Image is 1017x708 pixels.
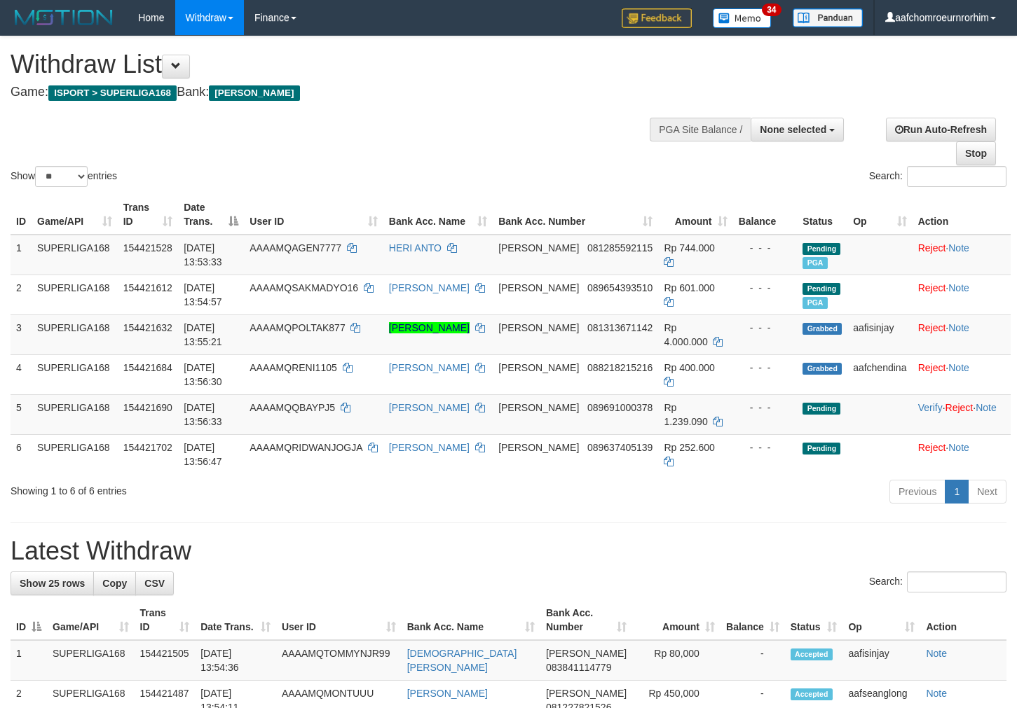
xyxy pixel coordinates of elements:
td: SUPERLIGA168 [32,394,118,434]
td: 154421505 [135,640,196,681]
span: 154421528 [123,242,172,254]
label: Show entries [11,166,117,187]
a: Verify [918,402,943,413]
a: CSV [135,571,174,595]
td: · [913,434,1011,474]
div: - - - [739,361,792,375]
span: Copy 088218215216 to clipboard [587,362,653,373]
span: Rp 744.000 [664,242,714,254]
span: Grabbed [803,363,842,375]
a: Note [926,648,947,659]
span: [PERSON_NAME] [546,648,627,659]
span: AAAAMQSAKMADYO16 [250,282,358,293]
span: Grabbed [803,323,842,335]
a: Show 25 rows [11,571,94,595]
span: AAAAMQPOLTAK877 [250,322,345,333]
th: Bank Acc. Name: activate to sort column ascending [383,195,493,235]
span: Pending [803,283,840,295]
a: [PERSON_NAME] [389,362,470,373]
a: Next [968,480,1006,504]
a: [PERSON_NAME] [389,402,470,413]
td: aafisinjay [847,314,913,354]
td: 5 [11,394,32,434]
span: 34 [762,4,781,16]
span: [DATE] 13:56:30 [184,362,222,387]
th: Date Trans.: activate to sort column descending [178,195,244,235]
a: Note [976,402,997,413]
a: [PERSON_NAME] [389,282,470,293]
td: SUPERLIGA168 [32,235,118,275]
span: Pending [803,403,840,415]
th: ID [11,195,32,235]
input: Search: [907,571,1006,592]
span: Rp 252.600 [664,442,714,453]
button: None selected [751,118,844,141]
td: SUPERLIGA168 [32,314,118,354]
img: panduan.png [793,8,863,27]
span: [DATE] 13:54:57 [184,282,222,307]
span: Marked by aafsengchandara [803,297,827,309]
span: [PERSON_NAME] [209,85,299,101]
span: [PERSON_NAME] [546,688,627,699]
a: Previous [889,480,946,504]
th: Action [913,195,1011,235]
td: aafchendina [847,354,913,394]
a: HERI ANTO [389,242,442,254]
div: - - - [739,241,792,255]
h4: Game: Bank: [11,85,664,99]
span: [PERSON_NAME] [498,242,579,254]
th: User ID: activate to sort column ascending [244,195,383,235]
a: [PERSON_NAME] [407,688,488,699]
div: - - - [739,321,792,335]
td: · [913,235,1011,275]
div: - - - [739,440,792,454]
img: MOTION_logo.png [11,7,117,28]
td: SUPERLIGA168 [32,354,118,394]
img: Feedback.jpg [622,8,692,28]
th: Action [920,600,1006,640]
th: ID: activate to sort column descending [11,600,47,640]
td: 4 [11,354,32,394]
span: 154421632 [123,322,172,333]
span: Accepted [791,648,833,660]
th: Op: activate to sort column ascending [842,600,920,640]
h1: Withdraw List [11,50,664,78]
h1: Latest Withdraw [11,537,1006,565]
th: Status: activate to sort column ascending [785,600,843,640]
select: Showentries [35,166,88,187]
td: - [721,640,785,681]
a: Reject [918,242,946,254]
th: Trans ID: activate to sort column ascending [118,195,178,235]
span: Pending [803,243,840,255]
a: Reject [918,322,946,333]
td: 2 [11,275,32,314]
span: [PERSON_NAME] [498,282,579,293]
div: - - - [739,281,792,295]
th: Amount: activate to sort column ascending [632,600,721,640]
td: SUPERLIGA168 [32,434,118,474]
span: Show 25 rows [20,578,85,589]
th: Game/API: activate to sort column ascending [32,195,118,235]
span: Copy 081313671142 to clipboard [587,322,653,333]
a: [DEMOGRAPHIC_DATA][PERSON_NAME] [407,648,517,673]
span: Copy [102,578,127,589]
div: PGA Site Balance / [650,118,751,141]
span: 154421612 [123,282,172,293]
a: Note [948,362,969,373]
th: Game/API: activate to sort column ascending [47,600,135,640]
a: Reject [918,442,946,453]
span: 154421684 [123,362,172,373]
a: Stop [956,141,996,165]
a: [PERSON_NAME] [389,442,470,453]
a: Note [948,282,969,293]
span: [DATE] 13:53:33 [184,242,222,268]
th: Date Trans.: activate to sort column ascending [195,600,276,640]
td: 6 [11,434,32,474]
th: User ID: activate to sort column ascending [276,600,402,640]
div: - - - [739,401,792,415]
td: · [913,275,1011,314]
a: Note [926,688,947,699]
span: [PERSON_NAME] [498,362,579,373]
td: SUPERLIGA168 [47,640,135,681]
th: Amount: activate to sort column ascending [658,195,732,235]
